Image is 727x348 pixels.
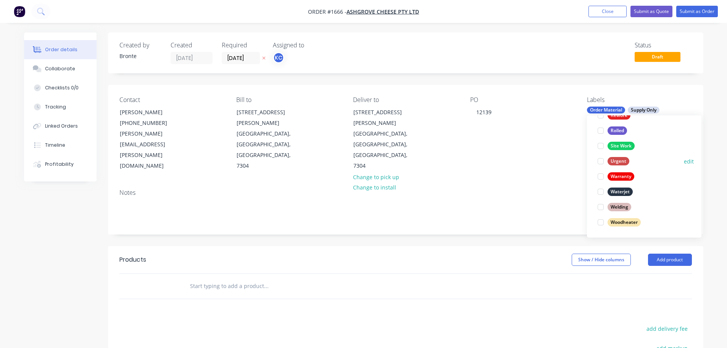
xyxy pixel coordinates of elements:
[236,96,341,104] div: Bill to
[273,52,284,63] button: KC
[630,6,672,17] button: Submit as Quote
[628,107,659,113] div: Supply Only
[595,110,634,121] button: Rework
[595,217,644,228] button: Woodheater
[470,107,498,118] div: 12139
[45,123,78,129] div: Linked Orders
[587,96,692,104] div: Labels
[595,141,638,151] button: Site Work
[643,324,692,334] button: add delivery fee
[347,8,419,15] a: Ashgrove Cheese Pty Ltd
[14,6,25,17] img: Factory
[608,111,630,120] div: Rework
[24,40,97,59] button: Order details
[353,96,458,104] div: Deliver to
[684,157,694,165] button: edit
[349,172,403,182] button: Change to pick up
[595,186,636,197] button: Waterjet
[120,107,183,118] div: [PERSON_NAME]
[120,118,183,128] div: [PHONE_NUMBER]
[113,107,190,172] div: [PERSON_NAME][PHONE_NUMBER][PERSON_NAME][EMAIL_ADDRESS][PERSON_NAME][DOMAIN_NAME]
[45,65,75,72] div: Collaborate
[45,84,79,91] div: Checklists 0/0
[470,96,575,104] div: PO
[635,52,680,62] span: Draft
[24,59,97,78] button: Collaborate
[273,42,349,49] div: Assigned to
[595,202,634,212] button: Welding
[119,42,161,49] div: Created by
[237,107,300,118] div: [STREET_ADDRESS]
[676,6,718,17] button: Submit as Order
[608,218,641,227] div: Woodheater
[45,142,65,149] div: Timeline
[45,104,66,110] div: Tracking
[608,157,629,165] div: Urgent
[608,203,631,211] div: Welding
[119,96,224,104] div: Contact
[24,155,97,174] button: Profitability
[608,172,634,181] div: Warranty
[237,118,300,171] div: [PERSON_NAME][GEOGRAPHIC_DATA], [GEOGRAPHIC_DATA], [GEOGRAPHIC_DATA], 7304
[349,182,400,193] button: Change to install
[572,254,631,266] button: Show / Hide columns
[353,118,417,171] div: [PERSON_NAME][GEOGRAPHIC_DATA], [GEOGRAPHIC_DATA], [GEOGRAPHIC_DATA], 7304
[171,42,213,49] div: Created
[595,125,630,136] button: Rolled
[608,188,633,196] div: Waterjet
[347,107,423,172] div: [STREET_ADDRESS][PERSON_NAME][GEOGRAPHIC_DATA], [GEOGRAPHIC_DATA], [GEOGRAPHIC_DATA], 7304
[608,126,627,135] div: Rolled
[24,136,97,155] button: Timeline
[222,42,264,49] div: Required
[24,117,97,136] button: Linked Orders
[595,171,637,182] button: Warranty
[45,161,74,168] div: Profitability
[24,97,97,117] button: Tracking
[635,42,692,49] div: Status
[45,46,77,53] div: Order details
[587,107,625,113] div: Order Material
[119,52,161,60] div: Bronte
[24,78,97,97] button: Checklists 0/0
[119,255,146,264] div: Products
[595,156,632,167] button: Urgent
[308,8,347,15] span: Order #1666 -
[230,107,306,172] div: [STREET_ADDRESS][PERSON_NAME][GEOGRAPHIC_DATA], [GEOGRAPHIC_DATA], [GEOGRAPHIC_DATA], 7304
[353,107,417,118] div: [STREET_ADDRESS]
[588,6,627,17] button: Close
[648,254,692,266] button: Add product
[120,128,183,171] div: [PERSON_NAME][EMAIL_ADDRESS][PERSON_NAME][DOMAIN_NAME]
[119,189,692,196] div: Notes
[608,142,635,150] div: Site Work
[190,278,342,294] input: Start typing to add a product...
